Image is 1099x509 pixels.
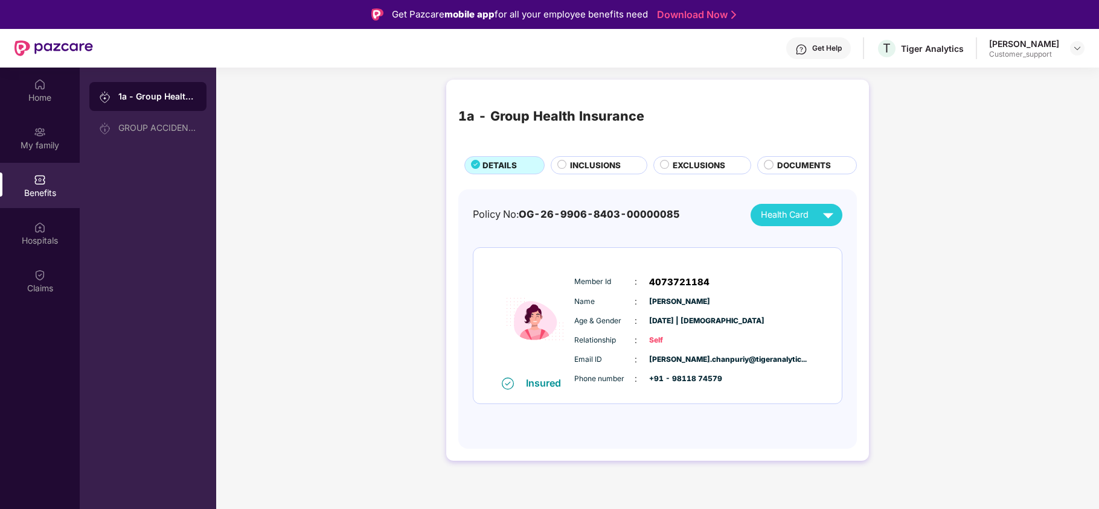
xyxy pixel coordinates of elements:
[458,106,644,127] div: 1a - Group Health Insurance
[519,208,680,220] span: OG-26-9906-8403-00000085
[812,43,842,53] div: Get Help
[635,353,637,366] span: :
[989,49,1059,59] div: Customer_support
[574,373,635,385] span: Phone number
[34,221,46,233] img: svg+xml;base64,PHN2ZyBpZD0iSG9zcGl0YWxzIiB4bWxucz0iaHR0cDovL3d3dy53My5vcmcvMjAwMC9zdmciIHdpZHRoPS...
[473,207,680,223] div: Policy No:
[649,335,710,346] span: Self
[989,38,1059,49] div: [PERSON_NAME]
[34,174,46,186] img: svg+xml;base64,PHN2ZyBpZD0iQmVuZWZpdHMiIHhtbG5zPSJodHRwOi8vd3d3LnczLm9yZy8yMDAwL3N2ZyIgd2lkdGg9Ij...
[818,204,839,226] img: svg+xml;base64,PHN2ZyB4bWxucz0iaHR0cDovL3d3dy53My5vcmcvMjAwMC9zdmciIHZpZXdCb3g9IjAgMCAyNCAyNCIgd2...
[635,275,637,288] span: :
[526,377,568,389] div: Insured
[99,91,111,103] img: svg+xml;base64,PHN2ZyB3aWR0aD0iMjAiIGhlaWdodD0iMjAiIHZpZXdCb3g9IjAgMCAyMCAyMCIgZmlsbD0ibm9uZSIgeG...
[482,159,517,172] span: DETAILS
[883,41,891,55] span: T
[649,354,710,365] span: [PERSON_NAME].chanpuriy@tigeranalytic...
[502,378,514,390] img: svg+xml;base64,PHN2ZyB4bWxucz0iaHR0cDovL3d3dy53My5vcmcvMjAwMC9zdmciIHdpZHRoPSIxNiIgaGVpZ2h0PSIxNi...
[99,122,111,134] img: svg+xml;base64,PHN2ZyB3aWR0aD0iMjAiIGhlaWdodD0iMjAiIHZpZXdCb3g9IjAgMCAyMCAyMCIgZmlsbD0ibm9uZSIgeG...
[14,40,93,56] img: New Pazcare Logo
[751,204,842,226] button: Health Card
[673,159,725,172] span: EXCLUSIONS
[635,334,637,347] span: :
[118,90,197,103] div: 1a - Group Health Insurance
[657,8,732,21] a: Download Now
[649,296,710,308] span: [PERSON_NAME]
[901,43,964,54] div: Tiger Analytics
[499,262,571,376] img: icon
[777,159,831,172] span: DOCUMENTS
[795,43,807,55] img: svg+xml;base64,PHN2ZyBpZD0iSGVscC0zMngzMiIgeG1sbnM9Imh0dHA6Ly93d3cudzMub3JnLzIwMDAvc3ZnIiB3aWR0aD...
[649,373,710,385] span: +91 - 98118 74579
[574,296,635,308] span: Name
[34,269,46,281] img: svg+xml;base64,PHN2ZyBpZD0iQ2xhaW0iIHhtbG5zPSJodHRwOi8vd3d3LnczLm9yZy8yMDAwL3N2ZyIgd2lkdGg9IjIwIi...
[34,78,46,90] img: svg+xml;base64,PHN2ZyBpZD0iSG9tZSIgeG1sbnM9Imh0dHA6Ly93d3cudzMub3JnLzIwMDAvc3ZnIiB3aWR0aD0iMjAiIG...
[761,208,809,222] span: Health Card
[444,8,495,20] strong: mobile app
[118,123,197,133] div: GROUP ACCIDENTAL INSURANCE
[635,295,637,308] span: :
[371,8,383,21] img: Logo
[570,159,621,172] span: INCLUSIONS
[574,335,635,346] span: Relationship
[574,276,635,288] span: Member Id
[731,8,736,21] img: Stroke
[635,372,637,385] span: :
[649,315,710,327] span: [DATE] | [DEMOGRAPHIC_DATA]
[635,314,637,327] span: :
[649,275,710,289] span: 4073721184
[574,354,635,365] span: Email ID
[392,7,648,22] div: Get Pazcare for all your employee benefits need
[34,126,46,138] img: svg+xml;base64,PHN2ZyB3aWR0aD0iMjAiIGhlaWdodD0iMjAiIHZpZXdCb3g9IjAgMCAyMCAyMCIgZmlsbD0ibm9uZSIgeG...
[574,315,635,327] span: Age & Gender
[1072,43,1082,53] img: svg+xml;base64,PHN2ZyBpZD0iRHJvcGRvd24tMzJ4MzIiIHhtbG5zPSJodHRwOi8vd3d3LnczLm9yZy8yMDAwL3N2ZyIgd2...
